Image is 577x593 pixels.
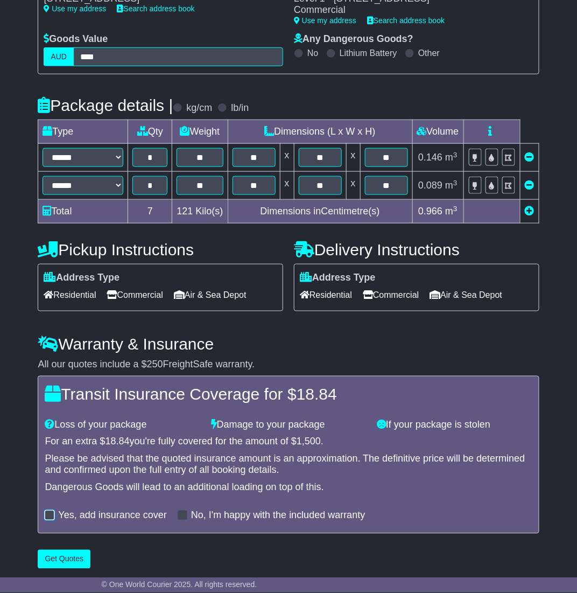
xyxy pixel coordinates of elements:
[206,420,371,431] div: Damage to your package
[346,172,360,200] td: x
[174,287,247,303] span: Air & Sea Depot
[340,48,397,58] label: Lithium Battery
[453,205,458,213] sup: 3
[453,179,458,187] sup: 3
[418,152,442,163] span: 0.146
[172,120,228,144] td: Weight
[186,102,212,114] label: kg/cm
[38,550,90,569] button: Get Quotes
[430,287,503,303] span: Air & Sea Depot
[177,206,193,217] span: 121
[418,180,442,191] span: 0.089
[300,272,376,284] label: Address Type
[280,172,294,200] td: x
[297,386,337,403] span: 18.84
[38,336,539,353] h4: Warranty & Insurance
[38,241,283,259] h4: Pickup Instructions
[294,241,539,259] h4: Delivery Instructions
[228,200,412,224] td: Dimensions in Centimetre(s)
[231,102,249,114] label: lb/in
[445,206,458,217] span: m
[44,47,74,66] label: AUD
[38,96,173,114] h4: Package details |
[445,152,458,163] span: m
[44,272,119,284] label: Address Type
[107,287,163,303] span: Commercial
[45,454,532,477] div: Please be advised that the quoted insurance amount is an approximation. The definitive price will...
[38,200,128,224] td: Total
[294,16,356,25] a: Use my address
[371,420,537,431] div: If your package is stolen
[525,206,534,217] a: Add new item
[191,510,365,522] label: No, I'm happy with the included warranty
[412,120,463,144] td: Volume
[147,359,163,370] span: 250
[300,287,352,303] span: Residential
[44,287,96,303] span: Residential
[105,436,129,447] span: 18.84
[294,4,513,16] div: Commercial
[45,482,532,494] div: Dangerous Goods will lead to an additional loading on top of this.
[307,48,318,58] label: No
[418,206,442,217] span: 0.966
[363,287,419,303] span: Commercial
[45,386,532,403] h4: Transit Insurance Coverage for $
[102,581,257,589] span: © One World Courier 2025. All rights reserved.
[172,200,228,224] td: Kilo(s)
[128,120,172,144] td: Qty
[453,151,458,159] sup: 3
[445,180,458,191] span: m
[367,16,445,25] a: Search address book
[44,4,106,13] a: Use my address
[128,200,172,224] td: 7
[58,510,166,522] label: Yes, add insurance cover
[44,33,108,45] label: Goods Value
[117,4,194,13] a: Search address book
[280,144,294,172] td: x
[297,436,321,447] span: 1,500
[525,180,534,191] a: Remove this item
[45,436,532,448] div: For an extra $ you're fully covered for the amount of $ .
[346,144,360,172] td: x
[38,120,128,144] td: Type
[228,120,412,144] td: Dimensions (L x W x H)
[418,48,440,58] label: Other
[525,152,534,163] a: Remove this item
[38,359,539,371] div: All our quotes include a $ FreightSafe warranty.
[39,420,205,431] div: Loss of your package
[294,33,413,45] label: Any Dangerous Goods?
